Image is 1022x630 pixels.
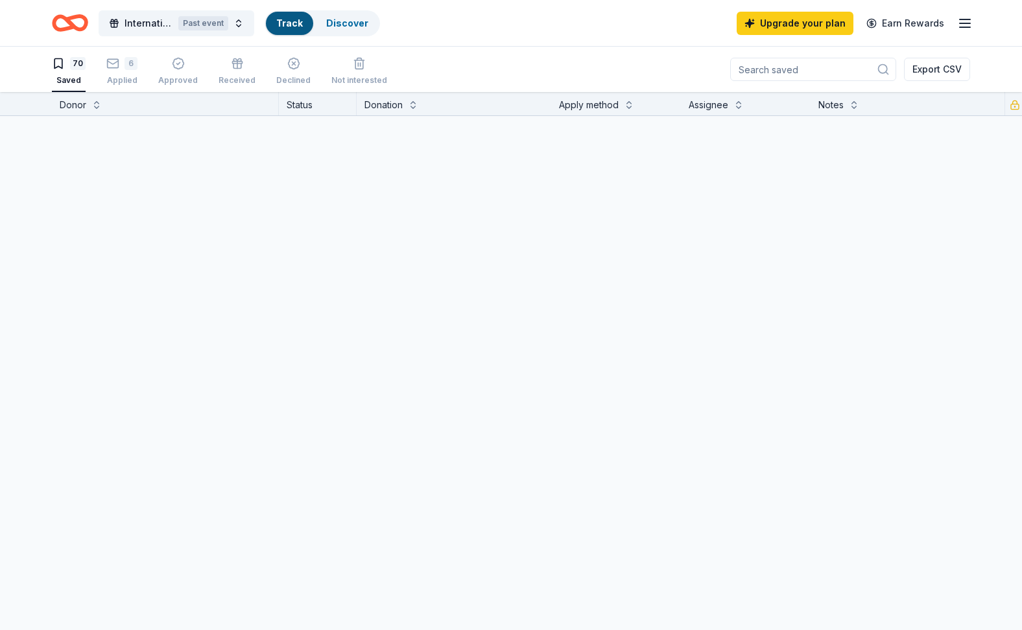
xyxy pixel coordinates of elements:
[70,57,86,70] div: 70
[219,75,255,86] div: Received
[52,8,88,38] a: Home
[331,52,387,92] button: Not interested
[265,10,380,36] button: TrackDiscover
[106,52,137,92] button: 6Applied
[52,75,86,86] div: Saved
[60,97,86,113] div: Donor
[276,52,311,92] button: Declined
[52,52,86,92] button: 70Saved
[99,10,254,36] button: International Reggae and World Music AwardsPast event
[818,97,844,113] div: Notes
[364,97,403,113] div: Donation
[730,58,896,81] input: Search saved
[276,17,303,29] a: Track
[158,75,198,86] div: Approved
[158,52,198,92] button: Approved
[737,12,853,35] a: Upgrade your plan
[219,52,255,92] button: Received
[904,58,970,81] button: Export CSV
[276,75,311,86] div: Declined
[178,16,228,30] div: Past event
[106,75,137,86] div: Applied
[125,57,137,70] div: 6
[859,12,952,35] a: Earn Rewards
[689,97,728,113] div: Assignee
[125,16,173,31] span: International Reggae and World Music Awards
[559,97,619,113] div: Apply method
[326,17,368,29] a: Discover
[279,92,357,115] div: Status
[331,75,387,86] div: Not interested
